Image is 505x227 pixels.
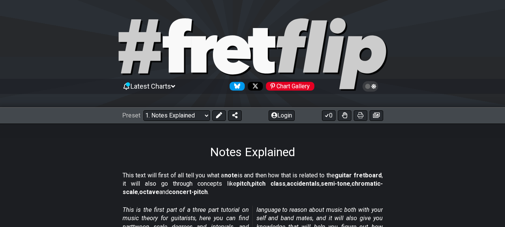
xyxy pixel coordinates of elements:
[169,188,208,196] strong: concert-pitch
[338,110,351,121] button: Toggle Dexterity for all fretkits
[252,180,286,187] strong: pitch class
[263,82,314,91] a: #fretflip at Pinterest
[228,110,242,121] button: Share Preset
[322,110,336,121] button: 0
[269,110,295,121] button: Login
[227,82,245,91] a: Follow #fretflip at Bluesky
[335,172,382,179] strong: guitar fretboard
[245,82,263,91] a: Follow #fretflip at X
[287,180,320,187] strong: accidentals
[139,188,159,196] strong: octave
[366,83,375,90] span: Toggle light / dark theme
[266,82,314,91] div: Chart Gallery
[143,110,210,121] select: Preset
[123,171,383,197] p: This text will first of all tell you what a is and then how that is related to the , it will also...
[212,110,226,121] button: Edit Preset
[354,110,367,121] button: Print
[122,112,140,119] span: Preset
[236,180,250,187] strong: pitch
[224,172,238,179] strong: note
[321,180,350,187] strong: semi-tone
[210,145,295,159] h1: Notes Explained
[131,82,171,90] span: Latest Charts
[370,110,383,121] button: Create image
